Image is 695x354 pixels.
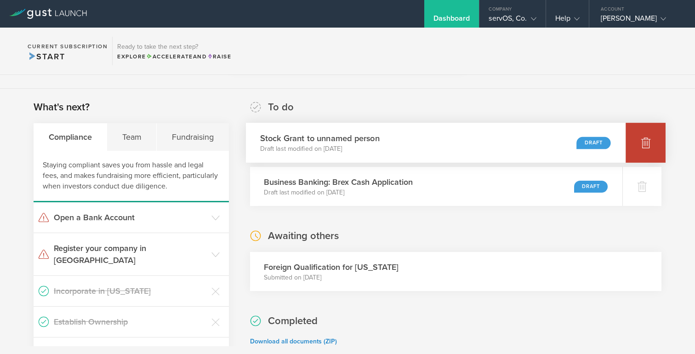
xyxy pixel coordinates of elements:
[555,14,580,28] div: Help
[264,176,413,188] h3: Business Banking: Brex Cash Application
[601,14,679,28] div: [PERSON_NAME]
[264,261,399,273] h3: Foreign Qualification for [US_STATE]
[576,137,610,149] div: Draft
[107,123,157,151] div: Team
[260,144,379,154] p: Draft last modified on [DATE]
[433,14,470,28] div: Dashboard
[54,242,207,266] h3: Register your company in [GEOGRAPHIC_DATA]
[574,181,608,193] div: Draft
[28,51,65,62] span: Start
[54,285,207,297] h3: Incorporate in [US_STATE]
[246,123,626,163] div: Stock Grant to unnamed personDraft last modified on [DATE]Draft
[264,273,399,282] p: Submitted on [DATE]
[268,229,339,243] h2: Awaiting others
[268,314,318,328] h2: Completed
[489,14,536,28] div: servOS, Co.
[117,44,231,50] h3: Ready to take the next step?
[207,53,231,60] span: Raise
[54,316,207,328] h3: Establish Ownership
[34,151,229,202] div: Staying compliant saves you from hassle and legal fees, and makes fundraising more efficient, par...
[268,101,294,114] h2: To do
[260,132,379,144] h3: Stock Grant to unnamed person
[250,337,337,345] a: Download all documents (ZIP)
[117,52,231,61] div: Explore
[112,37,236,65] div: Ready to take the next step?ExploreAccelerateandRaise
[157,123,228,151] div: Fundraising
[264,188,413,197] p: Draft last modified on [DATE]
[146,53,193,60] span: Accelerate
[34,123,107,151] div: Compliance
[250,167,622,206] div: Business Banking: Brex Cash ApplicationDraft last modified on [DATE]Draft
[28,44,108,49] h2: Current Subscription
[146,53,207,60] span: and
[54,211,207,223] h3: Open a Bank Account
[34,101,90,114] h2: What's next?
